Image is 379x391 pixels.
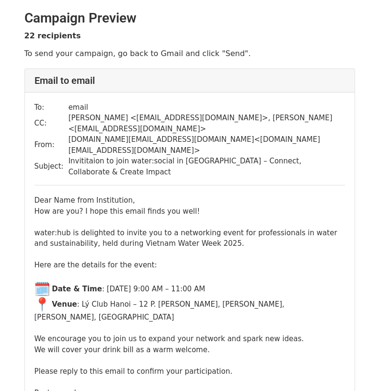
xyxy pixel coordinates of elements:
td: To: [34,102,69,113]
td: Subject: [34,156,69,177]
td: Invititaion to join water:social in [GEOGRAPHIC_DATA] – Connect, Collaborate & Create Impact [69,156,345,177]
div: We encourage you to join us to expand your network and spark new ideas. [34,333,345,345]
div: : [DATE] 9:00 AM – 11:00 AM [34,281,345,297]
strong: 22 recipients [24,31,81,40]
img: 🗓️ [34,281,50,297]
div: water:hub is delighted to invite you to a networking event for professionals in water and sustain... [34,228,345,249]
b: Venue [52,300,77,309]
b: Date & Time [52,285,102,293]
td: email [69,102,345,113]
p: To send your campaign, go back to Gmail and click "Send". [24,48,355,58]
img: 📍 [34,297,50,312]
div: : Lý Club Hanoi – 12 P. [PERSON_NAME], [PERSON_NAME], [PERSON_NAME], [GEOGRAPHIC_DATA] [34,297,345,323]
td: From: [34,134,69,156]
td: [DOMAIN_NAME][EMAIL_ADDRESS][DOMAIN_NAME] < [DOMAIN_NAME][EMAIL_ADDRESS][DOMAIN_NAME] > [69,134,345,156]
div: Dear Name from Institution, [34,195,345,206]
div: We will cover your drink bill as a warm welcome. [34,345,345,356]
h4: Email to email [34,75,345,86]
h2: Campaign Preview [24,10,355,26]
div: Here are the details for the event: [34,260,345,271]
div: How are you? I hope this email finds you well! [34,206,345,217]
td: CC: [34,113,69,134]
td: [PERSON_NAME] < [EMAIL_ADDRESS][DOMAIN_NAME] >, [PERSON_NAME] < [EMAIL_ADDRESS][DOMAIN_NAME] > [69,113,345,134]
div: Please reply to this email to confirm your participation. [34,366,345,377]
